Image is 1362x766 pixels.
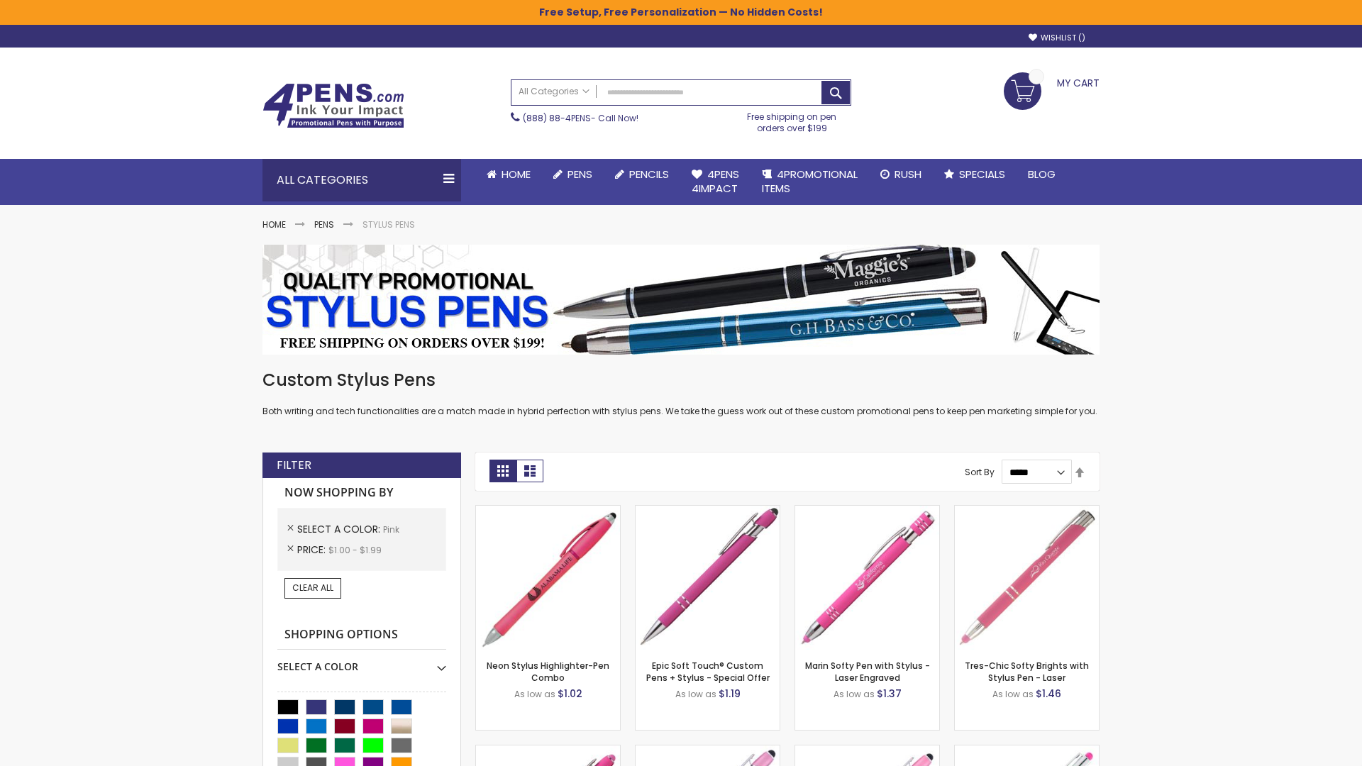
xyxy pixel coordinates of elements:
[834,688,875,700] span: As low as
[636,505,780,517] a: 4P-MS8B-Pink
[297,543,328,557] span: Price
[262,83,404,128] img: 4Pens Custom Pens and Promotional Products
[567,167,592,182] span: Pens
[1029,33,1085,43] a: Wishlist
[805,660,930,683] a: Marin Softy Pen with Stylus - Laser Engraved
[965,466,995,478] label: Sort By
[719,687,741,701] span: $1.19
[675,688,716,700] span: As low as
[502,167,531,182] span: Home
[262,159,461,201] div: All Categories
[795,745,939,757] a: Ellipse Stylus Pen - ColorJet-Pink
[262,369,1100,418] div: Both writing and tech functionalities are a match made in hybrid perfection with stylus pens. We ...
[519,86,589,97] span: All Categories
[795,505,939,517] a: Marin Softy Pen with Stylus - Laser Engraved-Pink
[751,159,869,205] a: 4PROMOTIONALITEMS
[795,506,939,650] img: Marin Softy Pen with Stylus - Laser Engraved-Pink
[511,80,597,104] a: All Categories
[383,523,399,535] span: Pink
[558,687,582,701] span: $1.02
[297,522,383,536] span: Select A Color
[955,506,1099,650] img: Tres-Chic Softy Brights with Stylus Pen - Laser-Pink
[314,218,334,231] a: Pens
[489,460,516,482] strong: Grid
[476,506,620,650] img: Neon Stylus Highlighter-Pen Combo-Pink
[523,112,638,124] span: - Call Now!
[277,478,446,508] strong: Now Shopping by
[604,159,680,190] a: Pencils
[692,167,739,196] span: 4Pens 4impact
[476,505,620,517] a: Neon Stylus Highlighter-Pen Combo-Pink
[328,544,382,556] span: $1.00 - $1.99
[277,457,311,473] strong: Filter
[277,620,446,650] strong: Shopping Options
[733,106,852,134] div: Free shipping on pen orders over $199
[636,745,780,757] a: Ellipse Stylus Pen - LaserMax-Pink
[262,245,1100,355] img: Stylus Pens
[542,159,604,190] a: Pens
[636,506,780,650] img: 4P-MS8B-Pink
[1017,159,1067,190] a: Blog
[762,167,858,196] span: 4PROMOTIONAL ITEMS
[292,582,333,594] span: Clear All
[475,159,542,190] a: Home
[965,660,1089,683] a: Tres-Chic Softy Brights with Stylus Pen - Laser
[262,369,1100,392] h1: Custom Stylus Pens
[362,218,415,231] strong: Stylus Pens
[680,159,751,205] a: 4Pens4impact
[992,688,1034,700] span: As low as
[514,688,555,700] span: As low as
[523,112,591,124] a: (888) 88-4PENS
[869,159,933,190] a: Rush
[955,745,1099,757] a: Tres-Chic Softy with Stylus Top Pen - ColorJet-Pink
[629,167,669,182] span: Pencils
[262,218,286,231] a: Home
[487,660,609,683] a: Neon Stylus Highlighter-Pen Combo
[1036,687,1061,701] span: $1.46
[933,159,1017,190] a: Specials
[277,650,446,674] div: Select A Color
[877,687,902,701] span: $1.37
[1028,167,1056,182] span: Blog
[955,505,1099,517] a: Tres-Chic Softy Brights with Stylus Pen - Laser-Pink
[284,578,341,598] a: Clear All
[959,167,1005,182] span: Specials
[646,660,770,683] a: Epic Soft Touch® Custom Pens + Stylus - Special Offer
[895,167,921,182] span: Rush
[476,745,620,757] a: Ellipse Softy Brights with Stylus Pen - Laser-Pink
